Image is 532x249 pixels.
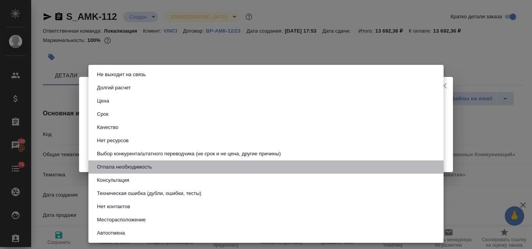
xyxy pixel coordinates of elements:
[95,136,131,145] button: Нет ресурсов
[95,176,132,185] button: Консультация
[95,84,133,92] button: Долгий расчет
[95,189,204,198] button: Техническая ошибка (дубли, ошибки, тесты)
[95,163,154,171] button: Отпала необходимость
[95,216,148,224] button: Месторасположение
[95,70,148,79] button: Не выходит на связь
[95,123,121,132] button: Качество
[95,110,111,118] button: Срок
[95,97,111,105] button: Цена
[95,202,132,211] button: Нет контактов
[95,229,127,237] button: Автоотмена
[95,150,283,158] button: Выбор конкурента/штатного переводчика (не срок и не цена, другие причины)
